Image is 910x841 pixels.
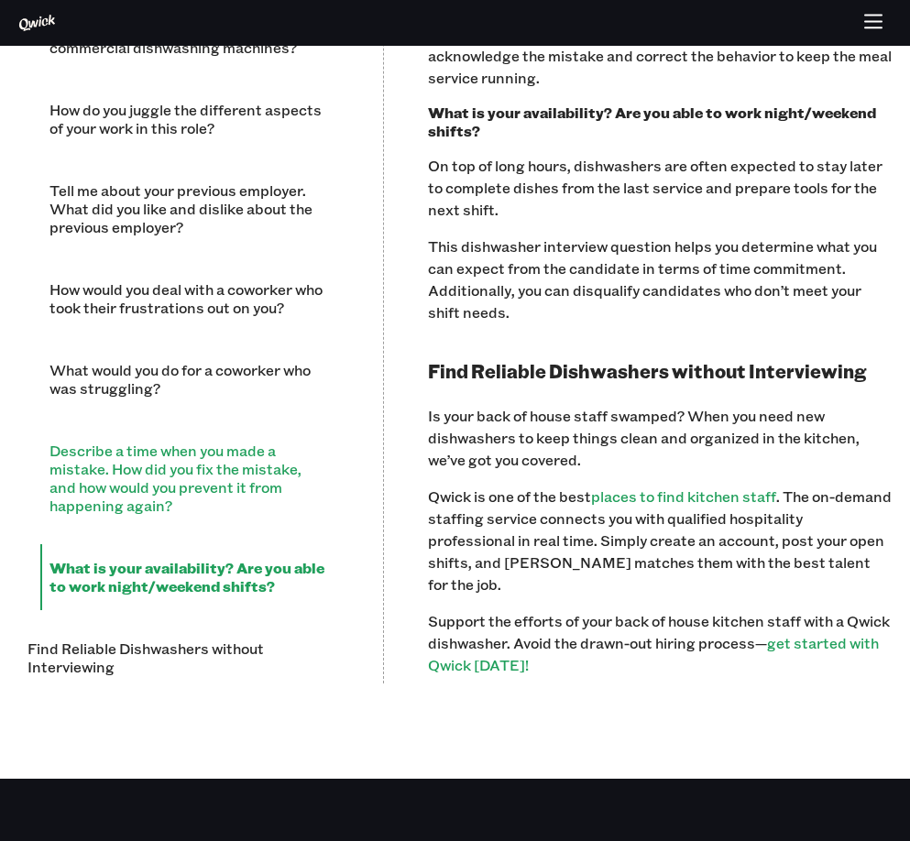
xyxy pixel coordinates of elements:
li: Tell me about your previous employer. What did you like and dislike about the previous employer? [40,167,339,251]
h2: Find Reliable Dishwashers without Interviewing [428,360,892,383]
a: places to find kitchen staff [591,486,776,506]
p: Is your back of house staff swamped? When you need new dishwashers to keep things clean and organ... [428,405,892,471]
li: What would you do for a coworker who was struggling? [40,346,339,412]
li: What is your availability? Are you able to work night/weekend shifts? [40,544,339,610]
p: This dishwasher interview question helps you determine what you can expect from the candidate in ... [428,235,892,323]
p: Qwick is one of the best . The on-demand staffing service connects you with qualified hospitality... [428,486,892,595]
li: How do you juggle the different aspects of your work in this role? [40,86,339,152]
h3: What is your availability? Are you able to work night/weekend shifts? [428,104,892,140]
p: On top of long hours, dishwashers are often expected to stay later to complete dishes from the la... [428,155,892,221]
li: Describe a time when you made a mistake. How did you fix the mistake, and how would you prevent i... [40,427,339,530]
li: How would you deal with a coworker who took their frustrations out on you? [40,266,339,332]
li: Find Reliable Dishwashers without Interviewing [18,625,339,691]
p: Support the efforts of your back of house kitchen staff with a Qwick dishwasher. Avoid the drawn-... [428,610,892,676]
